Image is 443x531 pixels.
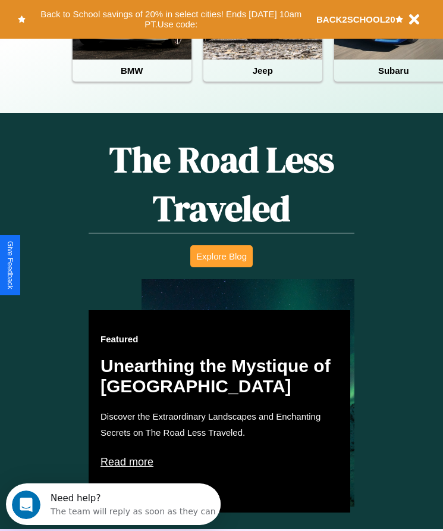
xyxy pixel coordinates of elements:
h2: Unearthing the Mystique of [GEOGRAPHIC_DATA] [100,356,338,396]
div: Give Feedback [6,241,14,289]
h4: Jeep [203,60,322,82]
button: Back to School savings of 20% in select cities! Ends [DATE] 10am PT.Use code: [26,6,316,33]
h4: BMW [73,60,191,82]
p: Read more [100,452,338,471]
b: BACK2SCHOOL20 [316,14,395,24]
h1: The Road Less Traveled [89,135,354,233]
h3: Featured [100,334,338,344]
button: Explore Blog [190,245,253,267]
div: Need help? [45,10,210,20]
iframe: Intercom live chat [12,491,40,519]
iframe: Intercom live chat discovery launcher [6,483,221,525]
div: The team will reply as soon as they can [45,20,210,32]
p: Discover the Extraordinary Landscapes and Enchanting Secrets on The Road Less Traveled. [100,408,338,441]
div: Open Intercom Messenger [5,5,221,38]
